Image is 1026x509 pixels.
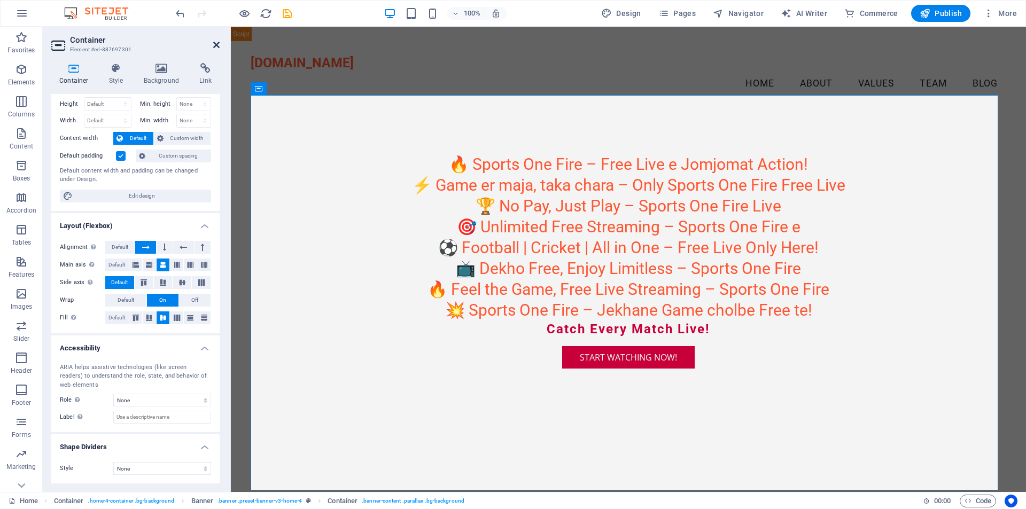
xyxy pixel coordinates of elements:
button: Custom spacing [136,150,211,162]
button: save [281,7,293,20]
button: More [979,5,1021,22]
span: Pages [658,8,696,19]
span: Code [965,495,991,507]
label: Height [60,101,84,107]
span: Commerce [844,8,898,19]
label: Label [60,411,113,424]
button: Custom width [154,132,211,145]
span: . banner .preset-banner-v3-home-4 [217,495,302,507]
label: Content width [60,132,113,145]
label: Min. height [140,101,176,107]
button: Default [105,259,129,271]
span: Custom spacing [149,150,208,162]
label: Min. width [140,118,176,123]
p: Marketing [6,463,36,471]
label: Fill [60,311,105,324]
span: Default [112,241,128,254]
h2: Container [70,35,220,45]
span: 00 00 [934,495,951,507]
p: Accordion [6,206,36,215]
button: Default [105,276,134,289]
label: Alignment [60,241,105,254]
button: undo [174,7,186,20]
span: Click to select. Double-click to edit [328,495,357,507]
span: . banner-content .parallax .bg-background [362,495,464,507]
label: Wrap [60,294,105,307]
h4: Link [191,63,220,85]
span: Off [191,294,198,307]
span: : [942,497,943,505]
label: Main axis [60,259,105,271]
span: Custom width [167,132,208,145]
p: Footer [12,398,31,407]
span: . home-4-container .bg-background [88,495,174,507]
span: Default [108,259,125,271]
h4: Shape Dividers [51,434,220,453]
h3: Element #ed-887697301 [70,45,198,54]
h6: 100% [463,7,480,20]
img: Editor Logo [61,7,142,20]
span: Navigator [713,8,764,19]
span: Default [118,294,134,307]
h4: Accessibility [51,335,220,355]
button: Default [105,241,135,254]
button: Commerce [840,5,903,22]
div: Design (Ctrl+Alt+Y) [597,5,646,22]
h4: Layout (Flexbox) [51,213,220,232]
p: Forms [12,430,31,439]
nav: breadcrumb [54,495,464,507]
i: Reload page [260,7,272,20]
button: Code [960,495,996,507]
button: Publish [911,5,970,22]
span: Design [601,8,641,19]
h4: Style [101,63,136,85]
span: On [159,294,166,307]
span: Default [111,276,128,289]
button: Edit design [60,190,211,202]
p: Tables [12,238,31,247]
span: More [983,8,1017,19]
button: 100% [447,7,485,20]
button: Default [105,311,129,324]
h4: Background [136,63,192,85]
button: Default [113,132,153,145]
span: Click to select. Double-click to edit [54,495,84,507]
button: Design [597,5,646,22]
p: Boxes [13,174,30,183]
button: Usercentrics [1005,495,1017,507]
label: Width [60,118,84,123]
p: Columns [8,110,35,119]
label: Side axis [60,276,105,289]
span: Default [108,311,125,324]
i: Save (Ctrl+S) [281,7,293,20]
span: Edit design [76,190,208,202]
input: Use a descriptive name [113,411,211,424]
div: ARIA helps assistive technologies (like screen readers) to understand the role, state, and behavi... [60,363,211,390]
button: Navigator [709,5,768,22]
button: Pages [654,5,700,22]
div: Default content width and padding can be changed under Design. [60,167,211,184]
span: Publish [920,8,962,19]
button: Default [105,294,146,307]
p: Content [10,142,33,151]
i: On resize automatically adjust zoom level to fit chosen device. [491,9,501,18]
label: Default padding [60,150,116,162]
span: Click to select. Double-click to edit [191,495,214,507]
button: reload [259,7,272,20]
button: On [147,294,178,307]
button: Click here to leave preview mode and continue editing [238,7,251,20]
h6: Session time [923,495,951,507]
button: AI Writer [776,5,831,22]
span: Default [126,132,150,145]
p: Elements [8,78,35,87]
i: Undo: Move elements (Ctrl+Z) [174,7,186,20]
a: Click to cancel selection. Double-click to open Pages [9,495,38,507]
p: Images [11,302,33,311]
h4: Container [51,63,101,85]
p: Features [9,270,34,279]
button: Off [179,294,211,307]
span: Role [60,394,83,406]
i: This element is a customizable preset [306,498,311,504]
span: AI Writer [781,8,827,19]
p: Slider [13,334,30,343]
